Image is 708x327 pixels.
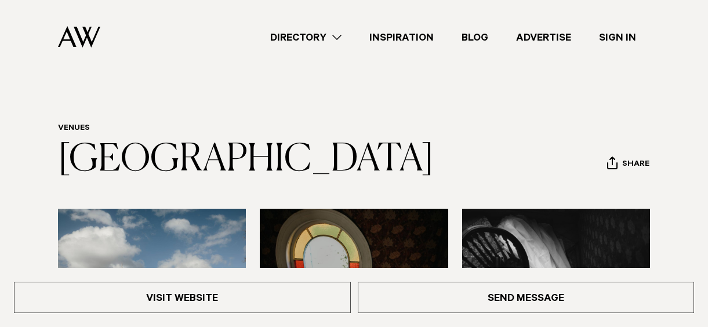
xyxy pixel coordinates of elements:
[58,124,90,133] a: Venues
[622,159,649,170] span: Share
[58,141,434,179] a: [GEOGRAPHIC_DATA]
[502,30,585,45] a: Advertise
[355,30,448,45] a: Inspiration
[58,26,100,48] img: Auckland Weddings Logo
[607,156,650,173] button: Share
[256,30,355,45] a: Directory
[448,30,502,45] a: Blog
[585,30,650,45] a: Sign In
[358,282,695,313] a: Send Message
[14,282,351,313] a: Visit Website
